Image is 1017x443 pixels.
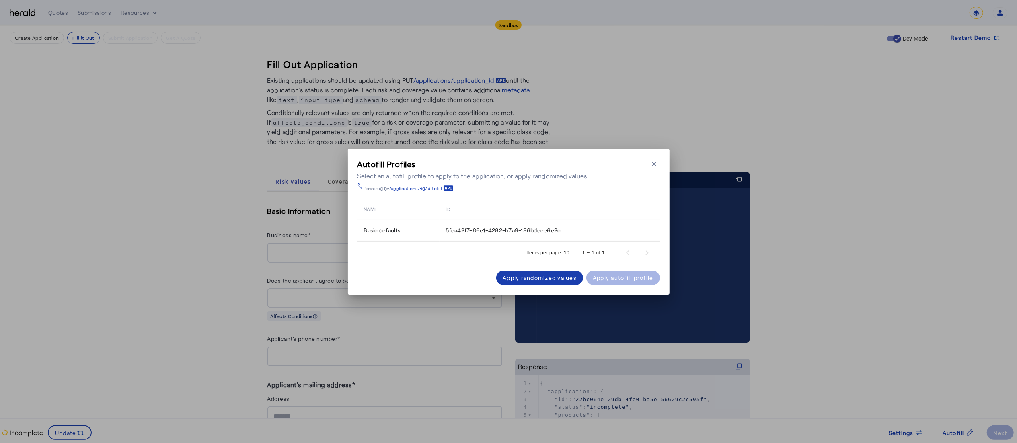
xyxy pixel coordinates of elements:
table: Table view of all quotes submitted by your platform [357,198,660,242]
div: Items per page: [526,249,562,257]
div: 1 – 1 of 1 [583,249,605,257]
div: Apply randomized values [503,273,577,282]
span: name [364,205,377,213]
h3: Autofill Profiles [357,158,589,170]
a: /applications/:id/autofill [390,185,454,191]
span: 5fea42f7-66e1-4282-b7a9-196bdeee6e2c [446,226,561,234]
div: Powered by [364,185,454,191]
span: Basic defaults [364,226,401,234]
button: Apply randomized values [496,271,583,285]
div: Select an autofill profile to apply to the application, or apply randomized values. [357,171,589,181]
div: 10 [564,249,570,257]
span: id [446,205,450,213]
